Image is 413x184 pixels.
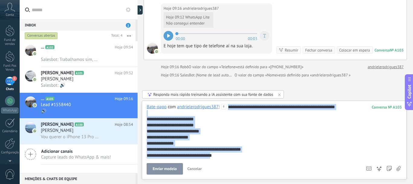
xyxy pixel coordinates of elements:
div: Fechar conversa [305,47,332,53]
span: está definido para «[PHONE_NUMBER]» [237,64,304,70]
div: Resumir [285,47,298,53]
span: A103 [45,97,54,101]
span: Copilot [406,85,412,99]
span: Capture leads do WhatsApp & mais! [41,154,111,160]
span: com [168,104,176,110]
a: avataricon...A103Hoje 09:16Lead #1558440🔊 [20,93,138,118]
span: Salesbot: Trabalhamos sim, parcelamos em até 25x [41,57,100,62]
span: 00:03 [248,36,257,41]
button: Mais [122,30,135,41]
div: Conversa [375,48,390,53]
span: WhatsApp Lite [185,15,210,20]
span: Lead #1558440 [41,102,71,108]
span: 2 [126,23,131,28]
img: icon [33,52,37,56]
div: Menções & Chats de equipe [20,173,135,184]
span: [PERSON_NAME] [41,122,73,128]
div: Colocar em espera [339,47,370,53]
div: Hoje 09:16 [161,64,180,70]
span: Cancelar [187,166,202,171]
span: ... [41,44,44,50]
div: andrielerodrigues387 [177,104,219,109]
div: Mostrar [137,5,143,15]
a: andrielerodrigues387 [368,64,404,70]
div: Funil Pos Venda [1,64,19,72]
span: Salesbot: 🔊 [41,82,65,88]
span: [PERSON_NAME] [41,128,73,134]
span: Adicionar canais [41,149,111,154]
span: A100 [75,122,83,126]
div: Inbox [20,19,135,30]
span: Hoje 09:16 [115,96,133,102]
span: Vou querer o iPhone 13 Pro Max, Azul! [41,134,100,140]
div: Não consegui entender [166,21,210,26]
div: WhatsApp [1,108,18,113]
span: ... [41,96,44,102]
a: avataricon[PERSON_NAME]A100Hoje 08:54[PERSON_NAME]Vou querer o iPhone 13 Pro Max, Azul! [20,119,138,144]
span: andrielerodrigues387 [183,5,219,12]
span: : [219,104,220,110]
span: [PERSON_NAME] [41,70,73,76]
div: Total: 4 [109,33,122,39]
div: Funil de vendas [1,38,19,46]
a: avataricon...A102Hoje 09:34Salesbot: Trabalhamos sim, parcelamos em até 25x [20,41,138,67]
span: 2 [12,76,17,81]
span: Hoje 09:34 [115,44,133,50]
span: O valor do campo «Telefone» [189,64,237,70]
div: Chats [1,87,19,91]
div: Hoje 09:16 [161,72,180,78]
span: A101 [75,71,83,75]
img: icon [33,129,37,133]
div: E hoje tem que tipo de telefone aí na sua loja. [164,43,252,49]
a: avataricon[PERSON_NAME]A101Hoje 09:32[PERSON_NAME]Salesbot: 🔊 [20,67,138,92]
button: Enviar modelo [147,163,183,175]
span: está definido para «andrielerodrigues387 » [279,72,350,78]
div: Responda mais rápido treinando a IA assistente com sua fonte de dados [153,92,273,97]
div: Hoje 09:16 [164,5,183,12]
div: Conversas abertas [25,32,58,39]
span: 🔊 [41,108,47,114]
span: Hoje 08:54 [115,122,133,128]
div: Calendário [1,129,19,133]
button: Cancelar [185,163,204,175]
div: № A103 [390,48,404,53]
div: Hoje 09:12 [166,15,185,20]
span: [PERSON_NAME] [41,76,73,82]
span: Hoje 09:32 [115,70,133,76]
img: icon [33,77,37,82]
span: SalesBot (Nome de lead automático) [180,72,241,78]
span: Robô [180,64,189,69]
div: Configurações [1,151,19,155]
span: Enviar modelo [153,167,177,171]
span: Conta [6,13,14,17]
img: icon [33,103,37,107]
span: 00:00 [176,36,185,41]
div: 103 [372,105,402,110]
span: A102 [45,45,54,49]
span: O valor do campo «Nome» [235,72,279,78]
img: com.amocrm.amocrmwa.svg [154,49,159,54]
span: andrielerodrigues387 [147,43,158,54]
